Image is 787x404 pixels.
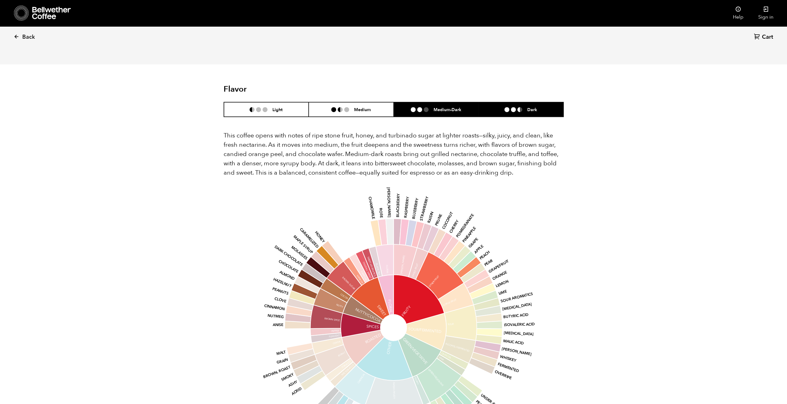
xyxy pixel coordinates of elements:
h2: Flavor [224,85,337,94]
h6: Medium [354,107,371,112]
a: Cart [754,33,775,41]
p: This coffee opens with notes of ripe stone fruit, honey, and turbinado sugar at lighter roasts—si... [224,131,564,177]
span: Cart [762,33,773,41]
h6: Medium-Dark [434,107,461,112]
h6: Light [272,107,283,112]
h6: Dark [527,107,537,112]
span: Back [22,33,35,41]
